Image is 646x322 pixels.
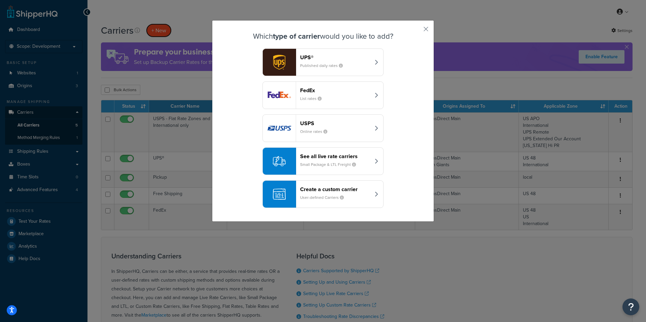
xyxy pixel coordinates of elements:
h3: Which would you like to add? [229,32,417,40]
small: Small Package & LTL Freight [300,162,361,168]
header: UPS® [300,54,370,61]
header: Create a custom carrier [300,186,370,192]
img: usps logo [263,115,296,142]
button: See all live rate carriersSmall Package & LTL Freight [262,147,384,175]
header: USPS [300,120,370,127]
small: User-defined Carriers [300,194,349,201]
strong: type of carrier [273,31,320,42]
img: ups logo [263,49,296,76]
header: FedEx [300,87,370,94]
button: fedEx logoFedExList rates [262,81,384,109]
small: List rates [300,96,327,102]
img: fedEx logo [263,82,296,109]
button: Open Resource Center [622,298,639,315]
button: ups logoUPS®Published daily rates [262,48,384,76]
small: Published daily rates [300,63,348,69]
img: icon-carrier-liverate-becf4550.svg [273,155,286,168]
header: See all live rate carriers [300,153,370,159]
img: icon-carrier-custom-c93b8a24.svg [273,188,286,201]
small: Online rates [300,129,333,135]
button: Create a custom carrierUser-defined Carriers [262,180,384,208]
button: usps logoUSPSOnline rates [262,114,384,142]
